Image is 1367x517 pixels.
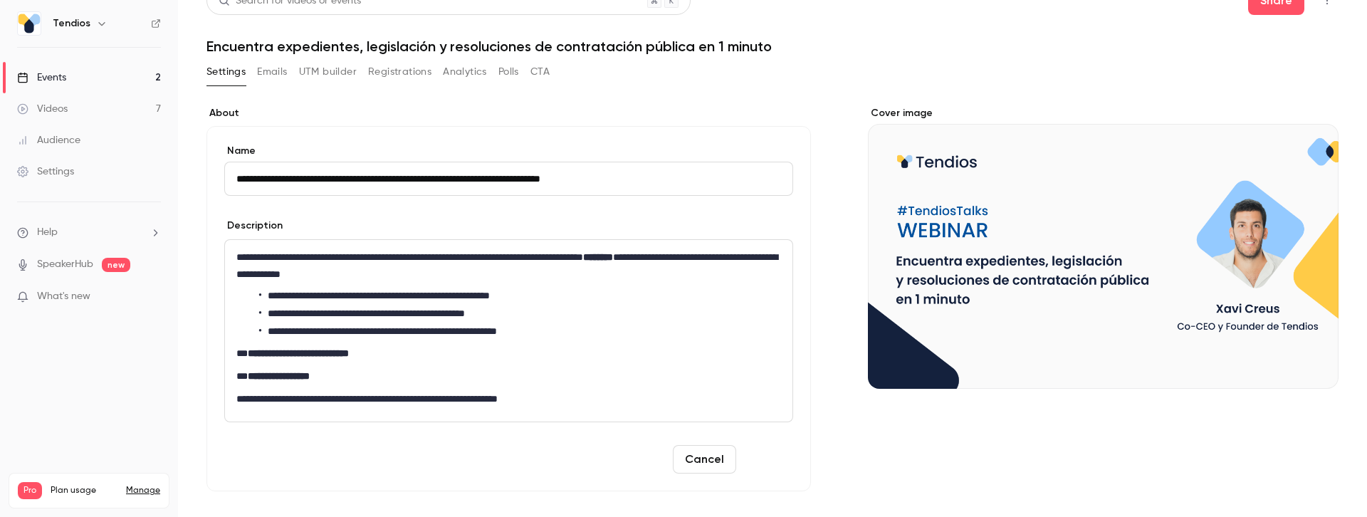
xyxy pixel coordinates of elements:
li: help-dropdown-opener [17,225,161,240]
div: Settings [17,164,74,179]
span: What's new [37,289,90,304]
button: Cancel [673,445,736,474]
span: Help [37,225,58,240]
div: Videos [17,102,68,116]
button: Save [742,445,793,474]
div: editor [225,240,792,422]
button: CTA [530,61,550,83]
button: UTM builder [299,61,357,83]
label: Description [224,219,283,233]
img: Tendios [18,12,41,35]
section: Cover image [868,106,1339,389]
a: Manage [126,485,160,496]
button: Polls [498,61,519,83]
label: About [206,106,811,120]
label: Name [224,144,793,158]
span: Pro [18,482,42,499]
button: Registrations [368,61,431,83]
iframe: Noticeable Trigger [144,291,161,303]
label: Cover image [868,106,1339,120]
div: Events [17,70,66,85]
span: Plan usage [51,485,117,496]
h1: Encuentra expedientes, legislación y resoluciones de contratación pública en 1 minuto [206,38,1339,55]
section: description [224,239,793,422]
span: new [102,258,130,272]
button: Settings [206,61,246,83]
a: SpeakerHub [37,257,93,272]
h6: Tendios [53,16,90,31]
div: Audience [17,133,80,147]
button: Emails [257,61,287,83]
button: Analytics [443,61,487,83]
